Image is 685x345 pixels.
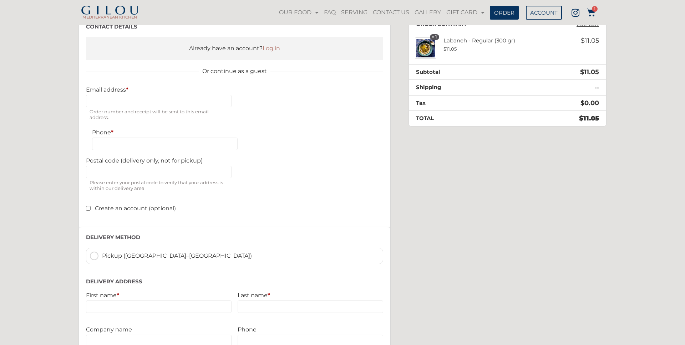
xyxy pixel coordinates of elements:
th: Total [409,111,515,126]
label: Postal code (delivery only, not for pickup) [86,157,232,164]
th: Shipping [409,80,515,96]
label: Phone [92,129,238,136]
a: SERVING [339,4,369,21]
label: Company name [86,326,232,333]
span: Order number and receipt will be sent to this email address. [86,107,232,122]
span: Please enter your postal code to verify that your address is within our delivery area [86,178,232,193]
span: 1 [592,6,598,12]
a: GALLERY [413,4,443,21]
span: $ [580,68,584,76]
th: Tax [409,95,515,111]
span: ACCOUNT [530,10,558,15]
span: $ [443,46,446,52]
bdi: 11.05 [581,37,599,45]
img: Gilou Logo [80,6,139,16]
bdi: 11.05 [579,114,599,122]
a: FAQ [322,4,338,21]
bdi: 11.05 [443,46,457,52]
strong: × 1 [430,34,439,40]
h3: Delivery method [86,234,383,241]
span: Pickup ([GEOGRAPHIC_DATA]–[GEOGRAPHIC_DATA]) [102,252,379,260]
a: OUR FOOD [277,4,320,21]
nav: Menu [276,4,487,21]
div: Labaneh - Regular (300 gr) [436,37,549,52]
label: Phone [238,326,383,333]
bdi: 0.00 [580,99,599,107]
span: Or continue as a guest [199,67,270,76]
a: ORDER [490,6,519,20]
h2: MEDITERRANEAN KITCHEN [78,15,141,19]
label: Last name [238,292,383,299]
label: Email address [86,86,232,93]
a: 1 [587,8,595,17]
input: Create an account (optional) [86,206,91,211]
a: CONTACT US [371,4,411,21]
span: $ [579,114,583,122]
label: First name [86,292,232,299]
div: Already have an account? [93,44,376,53]
span: Create an account (optional) [95,205,176,212]
a: Log in [263,45,280,52]
section: Contact details [78,16,391,227]
span: $ [581,37,585,45]
a: GIFT CARD [445,4,486,21]
bdi: 11.05 [580,68,599,76]
span: $ [580,99,584,107]
h3: Contact details [86,24,383,30]
td: -- [515,80,606,96]
h3: Delivery address [86,278,383,285]
img: Labaneh [415,37,436,59]
a: ACCOUNT [526,6,562,20]
span: ORDER [494,10,514,15]
th: Subtotal [409,64,515,80]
